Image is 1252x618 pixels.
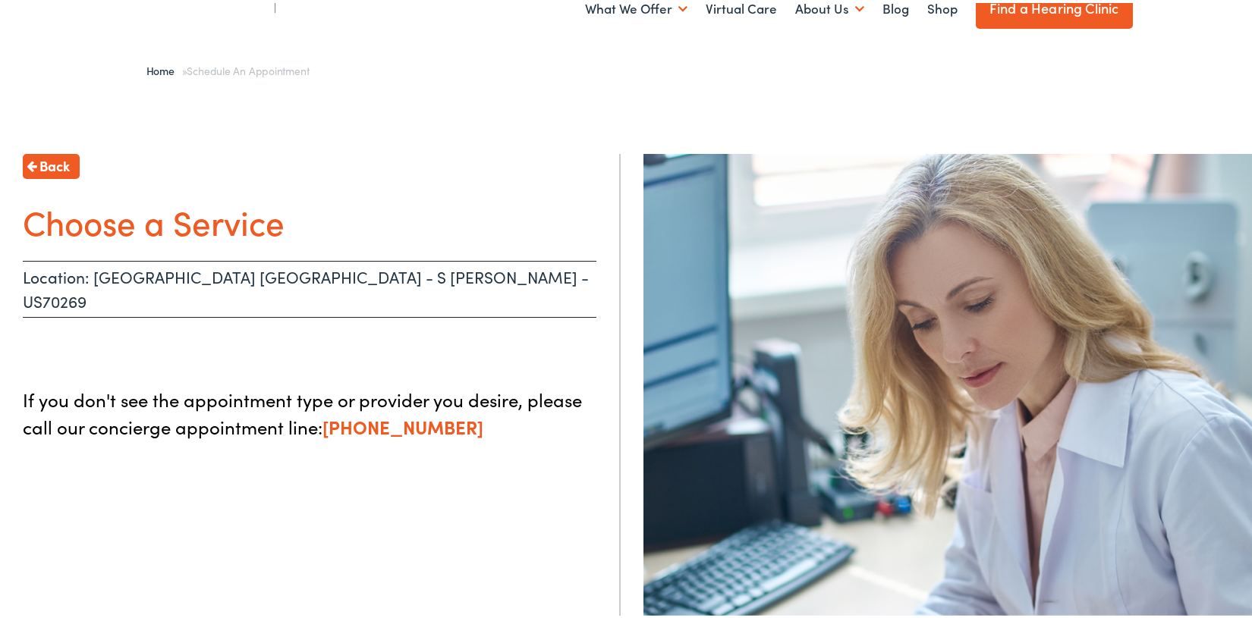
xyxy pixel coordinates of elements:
[23,151,80,176] a: Back
[146,60,310,75] span: »
[23,383,596,438] p: If you don't see the appointment type or provider you desire, please call our concierge appointme...
[187,60,309,75] span: Schedule an Appointment
[322,411,483,436] a: [PHONE_NUMBER]
[39,152,70,173] span: Back
[146,60,182,75] a: Home
[23,258,596,315] p: Location: [GEOGRAPHIC_DATA] [GEOGRAPHIC_DATA] - S [PERSON_NAME] - US70269
[23,199,596,239] h1: Choose a Service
